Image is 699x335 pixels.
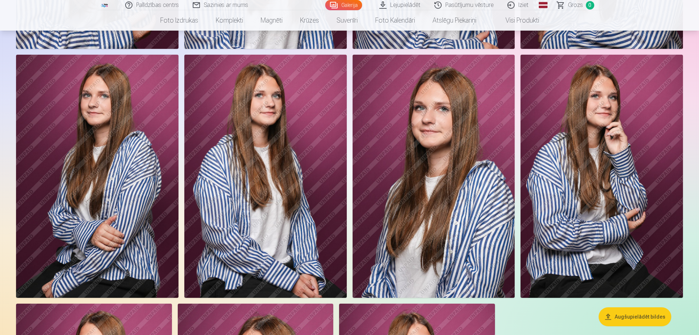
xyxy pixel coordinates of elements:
[151,10,207,31] a: Foto izdrukas
[424,10,485,31] a: Atslēgu piekariņi
[568,1,583,9] span: Grozs
[252,10,291,31] a: Magnēti
[101,3,109,7] img: /fa1
[328,10,366,31] a: Suvenīri
[207,10,252,31] a: Komplekti
[291,10,328,31] a: Krūzes
[485,10,548,31] a: Visi produkti
[366,10,424,31] a: Foto kalendāri
[599,307,671,326] button: Augšupielādēt bildes
[586,1,594,9] span: 0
